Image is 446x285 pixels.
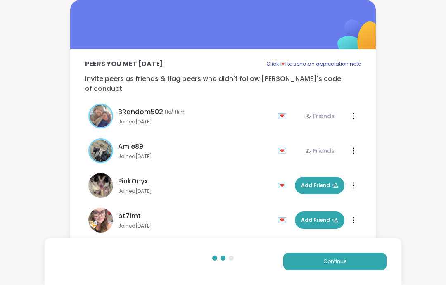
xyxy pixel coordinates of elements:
p: Invite peers as friends & flag peers who didn't follow [PERSON_NAME]'s code of conduct [85,74,361,94]
img: Amie89 [90,140,112,162]
p: Click 💌 to send an appreciation note [266,59,361,69]
span: Amie89 [118,142,143,152]
div: 💌 [278,109,290,123]
div: 💌 [278,144,290,157]
img: BRandom502 [90,105,112,127]
div: 💌 [278,214,290,227]
span: Joined [DATE] [118,188,273,195]
span: PinkOnyx [118,176,148,186]
div: 💌 [278,179,290,192]
button: Add Friend [295,211,344,229]
img: PinkOnyx [88,173,113,198]
span: Add Friend [301,182,338,189]
button: Continue [283,253,387,270]
span: Joined [DATE] [118,119,273,125]
span: Add Friend [301,216,338,224]
img: bt7lmt [88,208,113,233]
div: Friends [305,147,334,155]
span: bt7lmt [118,211,141,221]
button: Add Friend [295,177,344,194]
span: Joined [DATE] [118,153,273,160]
span: Joined [DATE] [118,223,273,229]
span: BRandom502 [118,107,163,117]
p: Peers you met [DATE] [85,59,163,69]
div: Friends [305,112,334,120]
span: Continue [323,258,346,265]
span: He/ Him [165,109,185,115]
